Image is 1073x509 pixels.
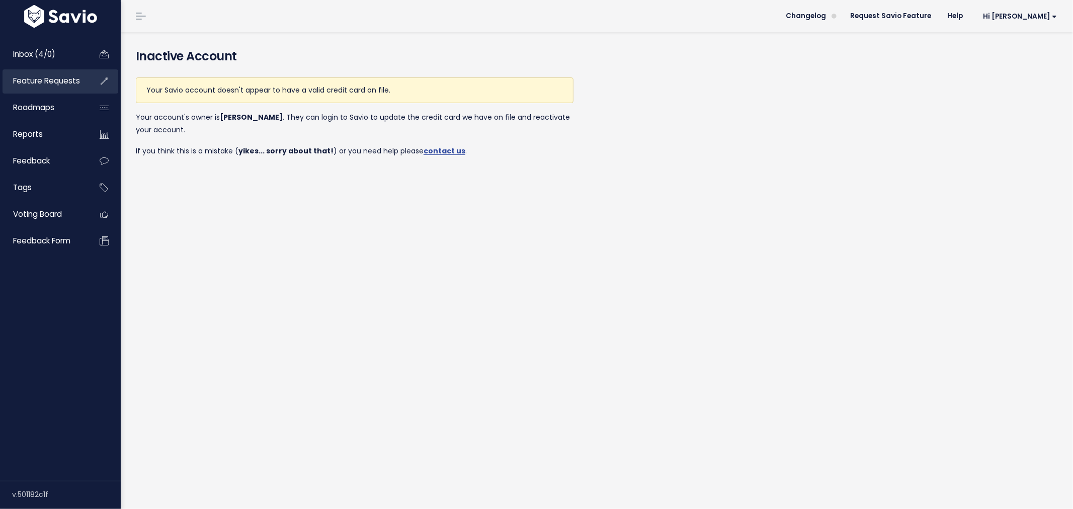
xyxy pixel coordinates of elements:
p: Your account's owner is . They can login to Savio to update the credit card we have on file and r... [136,111,573,136]
span: Feedback form [13,235,70,246]
span: Roadmaps [13,102,54,113]
a: Voting Board [3,203,84,226]
a: Inbox (4/0) [3,43,84,66]
div: Your Savio account doesn't appear to have a valid credit card on file. [136,77,573,103]
a: contact us [424,146,465,156]
a: Feedback [3,149,84,173]
a: Request Savio Feature [842,9,939,24]
span: Voting Board [13,209,62,219]
span: Inbox (4/0) [13,49,55,59]
a: Hi [PERSON_NAME] [971,9,1065,24]
a: Tags [3,176,84,199]
span: Reports [13,129,43,139]
div: v.501182c1f [12,481,121,507]
span: Changelog [786,13,826,20]
a: Feature Requests [3,69,84,93]
p: If you think this is a mistake ( ) or you need help please . [136,145,573,157]
img: logo-white.9d6f32f41409.svg [22,5,100,28]
a: Reports [3,123,84,146]
strong: yikes... sorry about that! [238,146,334,156]
span: Feature Requests [13,75,80,86]
span: Hi [PERSON_NAME] [983,13,1057,20]
a: Roadmaps [3,96,84,119]
strong: [PERSON_NAME] [220,112,283,122]
span: Tags [13,182,32,193]
h4: Inactive Account [136,47,1058,65]
a: Help [939,9,971,24]
a: Feedback form [3,229,84,252]
span: Feedback [13,155,50,166]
